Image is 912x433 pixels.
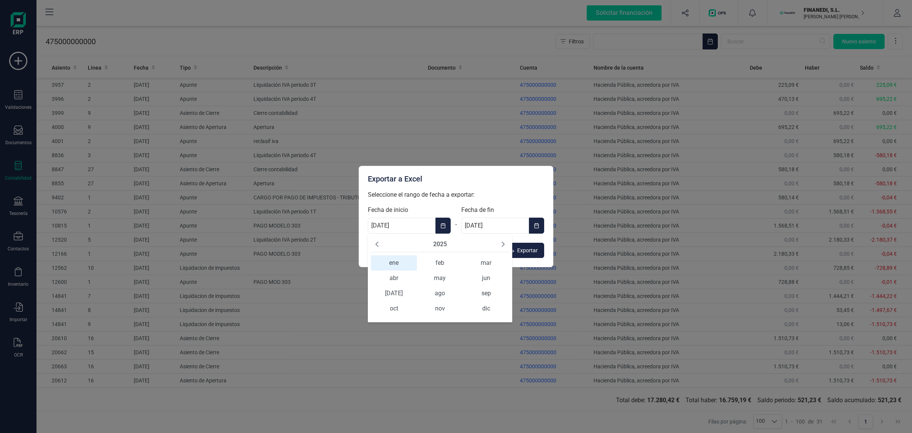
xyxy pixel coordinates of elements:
div: Choose Date [368,234,512,322]
span: jun [463,271,509,286]
span: may [417,271,463,286]
span: [DATE] [371,286,417,301]
span: oct [371,301,417,316]
p: Seleccione el rango de fecha a exportar: [368,190,544,199]
input: dd/mm/aaaa [461,218,529,234]
span: nov [417,301,463,316]
button: Choose Date [435,218,451,234]
span: mar [463,255,509,271]
span: abr [371,271,417,286]
div: - [451,215,461,234]
button: Choose Date [529,218,544,234]
span: ene [371,255,417,271]
label: Fecha de fin [461,205,544,215]
span: feb [417,255,463,271]
span: sep [463,286,509,301]
div: Exportar a Excel [368,174,544,184]
button: Next Year [500,240,506,249]
span: dic [463,301,509,316]
button: Previous Year [374,240,380,249]
span: ago [417,286,463,301]
label: Fecha de inicio [368,205,451,215]
input: dd/mm/aaaa [368,218,435,234]
button: Choose Year [433,240,447,249]
span: Exportar [517,247,538,254]
button: Exportar [502,243,544,258]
